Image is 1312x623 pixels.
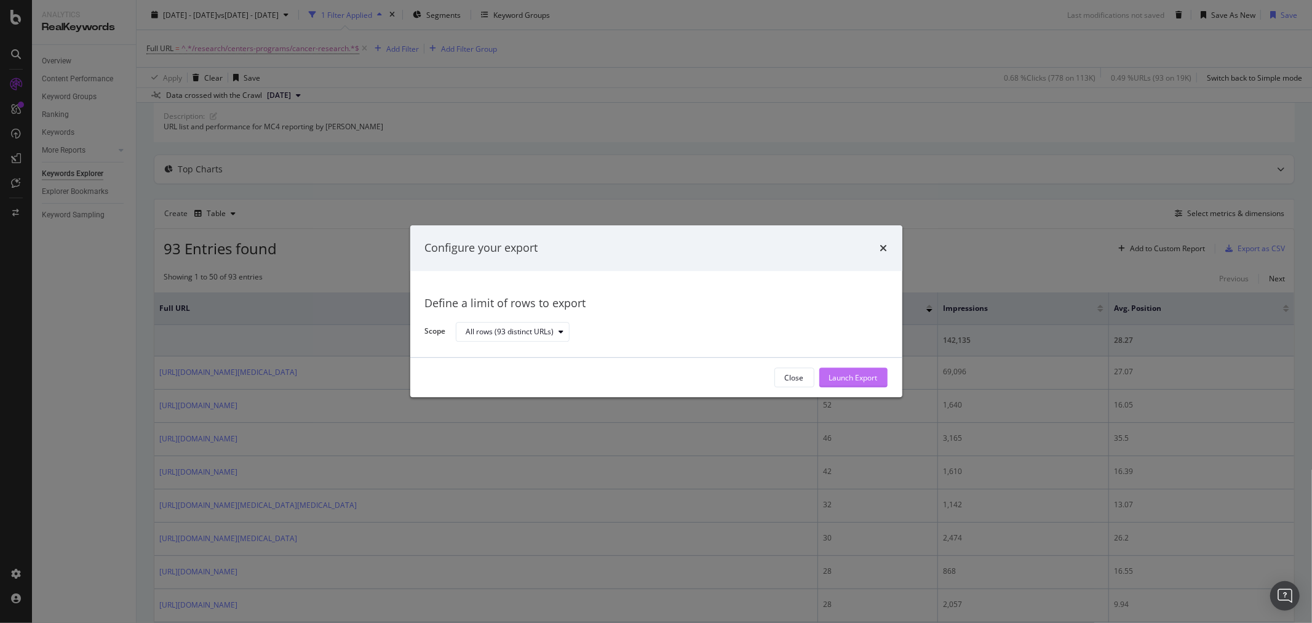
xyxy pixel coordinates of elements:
button: All rows (93 distinct URLs) [456,322,570,342]
div: times [880,240,888,256]
button: Launch Export [819,368,888,388]
label: Scope [425,326,446,340]
div: All rows (93 distinct URLs) [466,328,554,336]
div: Define a limit of rows to export [425,295,888,311]
div: Open Intercom Messenger [1270,581,1300,611]
div: modal [410,225,902,397]
div: Close [785,372,804,383]
div: Launch Export [829,372,878,383]
div: Configure your export [425,240,538,256]
button: Close [774,368,814,388]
